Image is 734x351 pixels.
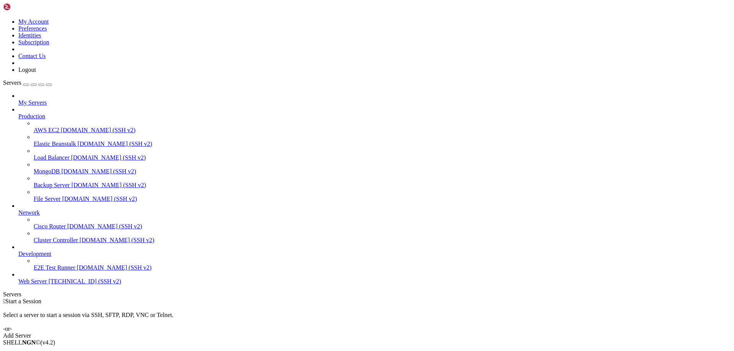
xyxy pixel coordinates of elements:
[22,339,36,346] b: NGN
[34,264,75,271] span: E2E Test Runner
[18,99,47,106] span: My Servers
[18,99,731,106] a: My Servers
[77,264,152,271] span: [DOMAIN_NAME] (SSH v2)
[34,168,60,175] span: MongoDB
[34,223,731,230] a: Cisco Router [DOMAIN_NAME] (SSH v2)
[18,278,731,285] a: Web Server [TECHNICAL_ID] (SSH v2)
[34,127,731,134] a: AWS EC2 [DOMAIN_NAME] (SSH v2)
[34,196,61,202] span: File Server
[34,216,731,230] li: Cisco Router [DOMAIN_NAME] (SSH v2)
[18,39,49,45] a: Subscription
[67,223,142,230] span: [DOMAIN_NAME] (SSH v2)
[18,106,731,202] li: Production
[34,182,731,189] a: Backup Server [DOMAIN_NAME] (SSH v2)
[34,257,731,271] li: E2E Test Runner [DOMAIN_NAME] (SSH v2)
[5,298,41,304] span: Start a Session
[18,92,731,106] li: My Servers
[18,18,49,25] a: My Account
[34,161,731,175] li: MongoDB [DOMAIN_NAME] (SSH v2)
[18,278,47,285] span: Web Server
[3,79,52,86] a: Servers
[41,339,55,346] span: 4.2.0
[34,237,731,244] a: Cluster Controller [DOMAIN_NAME] (SSH v2)
[34,196,731,202] a: File Server [DOMAIN_NAME] (SSH v2)
[18,53,46,59] a: Contact Us
[34,120,731,134] li: AWS EC2 [DOMAIN_NAME] (SSH v2)
[34,223,66,230] span: Cisco Router
[3,339,55,346] span: SHELL ©
[34,141,76,147] span: Elastic Beanstalk
[34,230,731,244] li: Cluster Controller [DOMAIN_NAME] (SSH v2)
[18,251,731,257] a: Development
[34,141,731,147] a: Elastic Beanstalk [DOMAIN_NAME] (SSH v2)
[61,127,136,133] span: [DOMAIN_NAME] (SSH v2)
[34,134,731,147] li: Elastic Beanstalk [DOMAIN_NAME] (SSH v2)
[3,332,731,339] div: Add Server
[18,25,47,32] a: Preferences
[34,168,731,175] a: MongoDB [DOMAIN_NAME] (SSH v2)
[3,298,5,304] span: 
[71,154,146,161] span: [DOMAIN_NAME] (SSH v2)
[34,189,731,202] li: File Server [DOMAIN_NAME] (SSH v2)
[62,196,137,202] span: [DOMAIN_NAME] (SSH v2)
[34,127,59,133] span: AWS EC2
[61,168,136,175] span: [DOMAIN_NAME] (SSH v2)
[71,182,146,188] span: [DOMAIN_NAME] (SSH v2)
[3,291,731,298] div: Servers
[18,202,731,244] li: Network
[34,237,78,243] span: Cluster Controller
[18,251,51,257] span: Development
[18,209,40,216] span: Network
[18,244,731,271] li: Development
[18,209,731,216] a: Network
[80,237,154,243] span: [DOMAIN_NAME] (SSH v2)
[3,79,21,86] span: Servers
[34,264,731,271] a: E2E Test Runner [DOMAIN_NAME] (SSH v2)
[34,154,70,161] span: Load Balancer
[34,154,731,161] a: Load Balancer [DOMAIN_NAME] (SSH v2)
[18,32,41,39] a: Identities
[18,113,45,120] span: Production
[3,3,47,11] img: Shellngn
[78,141,153,147] span: [DOMAIN_NAME] (SSH v2)
[18,113,731,120] a: Production
[18,271,731,285] li: Web Server [TECHNICAL_ID] (SSH v2)
[3,305,731,332] div: Select a server to start a session via SSH, SFTP, RDP, VNC or Telnet. -or-
[34,182,70,188] span: Backup Server
[34,175,731,189] li: Backup Server [DOMAIN_NAME] (SSH v2)
[49,278,121,285] span: [TECHNICAL_ID] (SSH v2)
[34,147,731,161] li: Load Balancer [DOMAIN_NAME] (SSH v2)
[18,66,36,73] a: Logout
